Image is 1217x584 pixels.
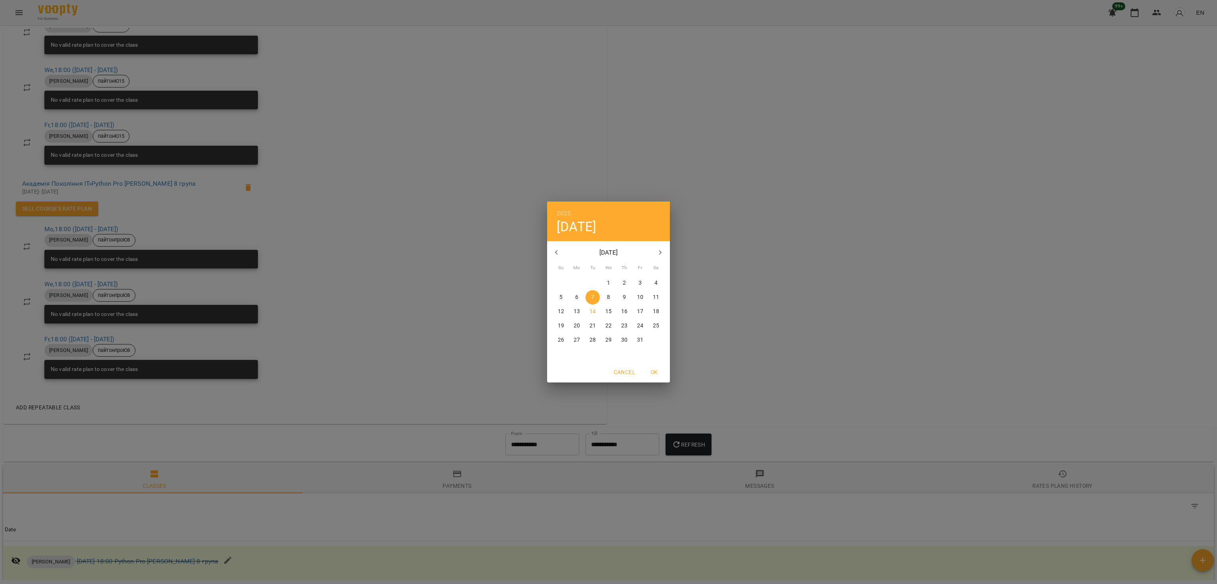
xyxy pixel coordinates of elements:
[639,279,642,287] p: 3
[570,264,584,272] span: Mo
[654,279,658,287] p: 4
[653,322,659,330] p: 25
[621,336,628,344] p: 30
[633,276,647,290] button: 3
[601,276,616,290] button: 1
[554,264,568,272] span: Su
[570,304,584,319] button: 13
[589,322,596,330] p: 21
[574,308,580,316] p: 13
[589,308,596,316] p: 14
[558,308,564,316] p: 12
[605,308,612,316] p: 15
[554,333,568,347] button: 26
[570,319,584,333] button: 20
[621,322,628,330] p: 23
[591,293,594,301] p: 7
[558,336,564,344] p: 26
[558,322,564,330] p: 19
[617,264,631,272] span: Th
[617,290,631,304] button: 9
[586,333,600,347] button: 28
[570,290,584,304] button: 6
[617,333,631,347] button: 30
[633,333,647,347] button: 31
[617,319,631,333] button: 23
[574,322,580,330] p: 20
[633,264,647,272] span: Fr
[554,290,568,304] button: 5
[649,319,663,333] button: 25
[633,304,647,319] button: 17
[607,279,610,287] p: 1
[621,308,628,316] p: 16
[623,293,626,301] p: 9
[633,319,647,333] button: 24
[574,336,580,344] p: 27
[645,367,664,377] span: OK
[637,336,643,344] p: 31
[559,293,563,301] p: 5
[586,264,600,272] span: Tu
[589,336,596,344] p: 28
[610,365,638,379] button: Cancel
[601,333,616,347] button: 29
[637,308,643,316] p: 17
[649,264,663,272] span: Sa
[554,319,568,333] button: 19
[607,293,610,301] p: 8
[653,308,659,316] p: 18
[601,264,616,272] span: We
[637,322,643,330] p: 24
[601,290,616,304] button: 8
[557,208,571,219] button: 2025
[566,248,651,257] p: [DATE]
[617,304,631,319] button: 16
[649,304,663,319] button: 18
[554,304,568,319] button: 12
[623,279,626,287] p: 2
[557,219,596,235] button: [DATE]
[586,304,600,319] button: 14
[637,293,643,301] p: 10
[649,276,663,290] button: 4
[605,322,612,330] p: 22
[614,367,635,377] span: Cancel
[601,319,616,333] button: 22
[649,290,663,304] button: 11
[641,365,667,379] button: OK
[605,336,612,344] p: 29
[570,333,584,347] button: 27
[575,293,578,301] p: 6
[653,293,659,301] p: 11
[617,276,631,290] button: 2
[601,304,616,319] button: 15
[633,290,647,304] button: 10
[586,319,600,333] button: 21
[586,290,600,304] button: 7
